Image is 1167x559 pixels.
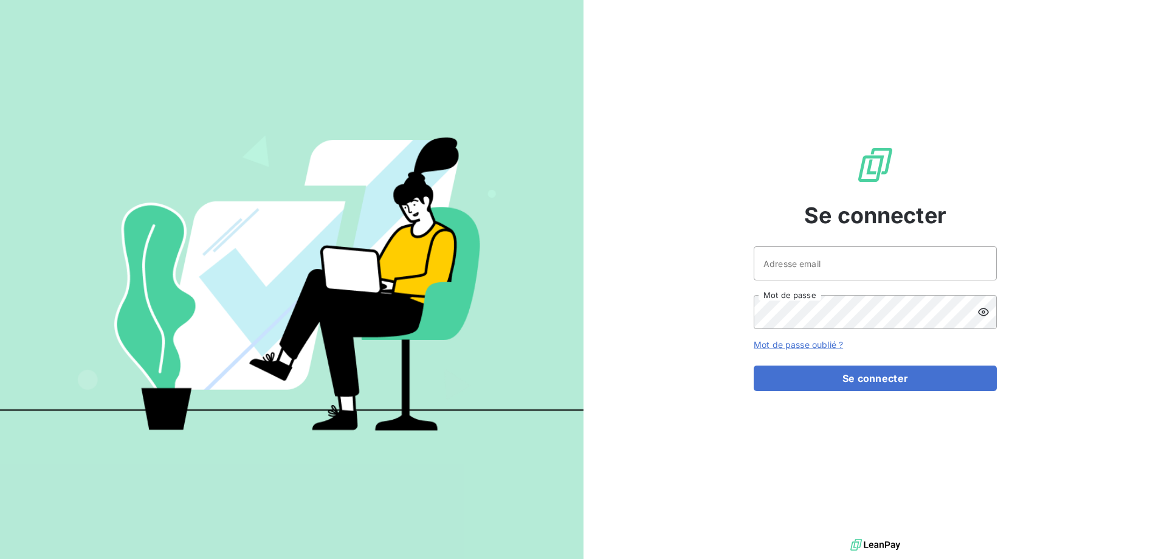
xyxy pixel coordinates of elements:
[856,145,895,184] img: Logo LeanPay
[754,246,997,280] input: placeholder
[804,199,946,232] span: Se connecter
[754,366,997,391] button: Se connecter
[850,536,900,554] img: logo
[754,339,843,350] a: Mot de passe oublié ?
